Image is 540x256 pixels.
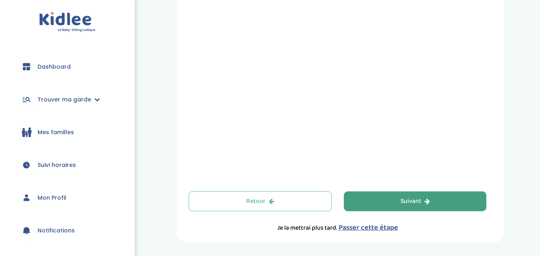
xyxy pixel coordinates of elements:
[38,128,74,137] span: Mes familles
[38,194,66,202] span: Mon Profil
[12,151,123,179] a: Suivi horaires
[12,118,123,147] a: Mes familles
[12,216,123,245] a: Notifications
[12,52,123,81] a: Dashboard
[401,197,430,206] div: Suivant
[12,85,123,114] a: Trouver ma garde
[38,95,91,104] span: Trouver ma garde
[39,12,96,32] img: logo.svg
[277,223,337,233] span: Je la mettrai plus tard.
[339,222,398,233] span: Passer cette étape
[38,226,75,235] span: Notifications
[344,191,487,211] button: Suivant
[189,191,332,211] button: Retour
[12,183,123,212] a: Mon Profil
[38,161,76,169] span: Suivi horaires
[38,63,71,71] span: Dashboard
[246,197,274,206] div: Retour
